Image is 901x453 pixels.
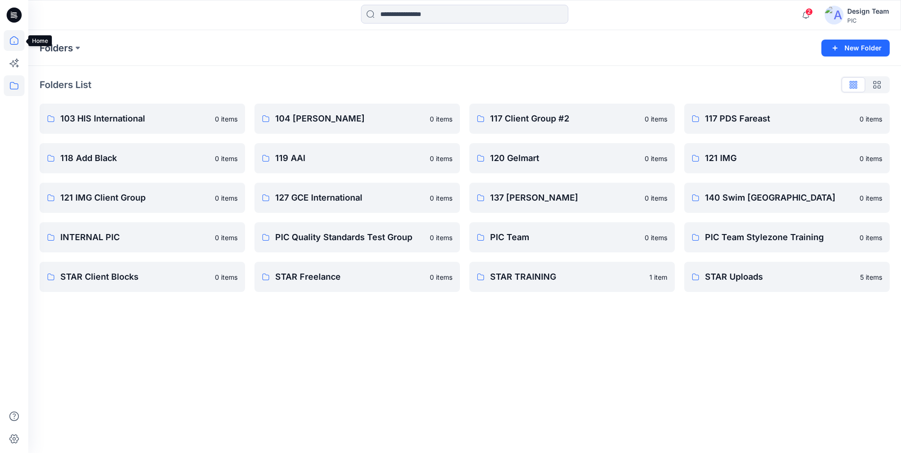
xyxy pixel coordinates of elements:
p: 121 IMG [705,152,854,165]
p: 0 items [645,114,667,124]
p: 0 items [645,233,667,243]
p: 0 items [215,233,238,243]
p: 0 items [215,114,238,124]
p: PIC Team Stylezone Training [705,231,854,244]
a: 121 IMG Client Group0 items [40,183,245,213]
p: 0 items [430,233,452,243]
a: STAR Client Blocks0 items [40,262,245,292]
a: 117 Client Group #20 items [469,104,675,134]
p: 0 items [430,154,452,163]
p: 0 items [860,154,882,163]
p: 0 items [430,114,452,124]
p: 104 [PERSON_NAME] [275,112,424,125]
p: 0 items [645,193,667,203]
a: 119 AAI0 items [254,143,460,173]
a: STAR Freelance0 items [254,262,460,292]
p: 118 Add Black [60,152,209,165]
button: New Folder [821,40,890,57]
a: PIC Team Stylezone Training0 items [684,222,890,252]
a: Folders [40,41,73,55]
p: 0 items [215,154,238,163]
p: PIC Team [490,231,639,244]
p: 117 PDS Fareast [705,112,854,125]
a: 137 [PERSON_NAME]0 items [469,183,675,213]
a: PIC Quality Standards Test Group0 items [254,222,460,252]
p: 0 items [645,154,667,163]
p: STAR TRAINING [490,270,644,283]
a: STAR TRAINING1 item [469,262,675,292]
span: 2 [805,8,813,16]
div: PIC [847,17,889,24]
p: STAR Client Blocks [60,270,209,283]
a: 120 Gelmart0 items [469,143,675,173]
p: 1 item [649,272,667,282]
p: 140 Swim [GEOGRAPHIC_DATA] [705,191,854,204]
a: STAR Uploads5 items [684,262,890,292]
p: 0 items [215,193,238,203]
a: 140 Swim [GEOGRAPHIC_DATA]0 items [684,183,890,213]
p: Folders List [40,78,91,92]
a: INTERNAL PIC0 items [40,222,245,252]
a: PIC Team0 items [469,222,675,252]
p: 5 items [860,272,882,282]
p: 120 Gelmart [490,152,639,165]
p: 117 Client Group #2 [490,112,639,125]
a: 118 Add Black0 items [40,143,245,173]
p: 0 items [860,193,882,203]
p: 0 items [430,193,452,203]
a: 103 HIS International0 items [40,104,245,134]
p: 0 items [430,272,452,282]
p: STAR Uploads [705,270,854,283]
img: avatar [825,6,844,24]
p: 103 HIS International [60,112,209,125]
p: 0 items [860,233,882,243]
a: 104 [PERSON_NAME]0 items [254,104,460,134]
p: 137 [PERSON_NAME] [490,191,639,204]
div: Design Team [847,6,889,17]
p: INTERNAL PIC [60,231,209,244]
p: 121 IMG Client Group [60,191,209,204]
p: PIC Quality Standards Test Group [275,231,424,244]
a: 121 IMG0 items [684,143,890,173]
p: 119 AAI [275,152,424,165]
a: 117 PDS Fareast0 items [684,104,890,134]
p: STAR Freelance [275,270,424,283]
p: 127 GCE International [275,191,424,204]
p: 0 items [215,272,238,282]
p: 0 items [860,114,882,124]
a: 127 GCE International0 items [254,183,460,213]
